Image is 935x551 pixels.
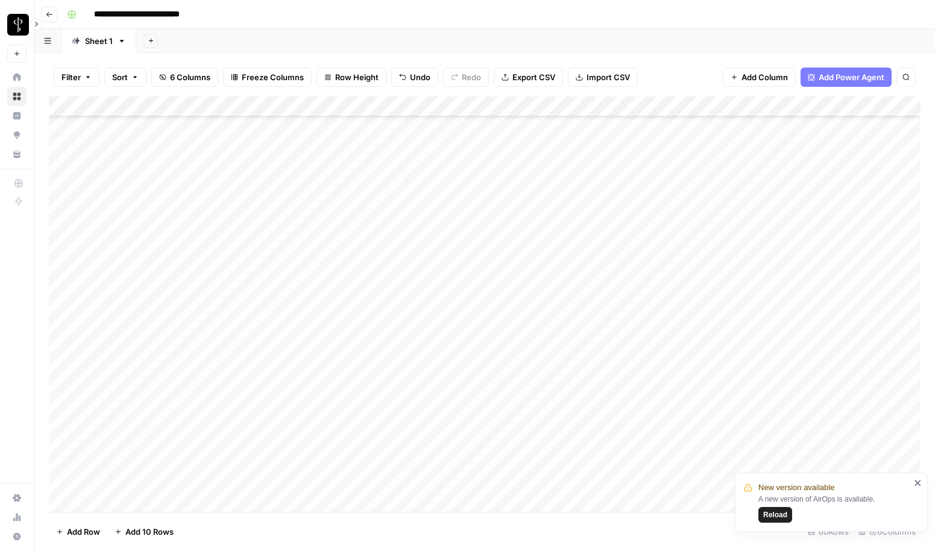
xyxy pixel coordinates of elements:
button: 6 Columns [151,68,218,87]
a: Opportunities [7,125,27,145]
div: Sheet 1 [85,35,113,47]
span: New version available [758,482,834,494]
span: Add Row [67,526,100,538]
a: Usage [7,508,27,527]
span: Import CSV [587,71,630,83]
span: Add Column [741,71,788,83]
div: 6/6 Columns [854,522,921,541]
button: Add Column [723,68,796,87]
img: LP Production Workloads Logo [7,14,29,36]
span: Reload [763,509,787,520]
button: Freeze Columns [223,68,312,87]
button: Help + Support [7,527,27,546]
span: Row Height [335,71,379,83]
button: Filter [54,68,99,87]
button: Sort [104,68,146,87]
a: Home [7,68,27,87]
span: Add 10 Rows [125,526,174,538]
button: Workspace: LP Production Workloads [7,10,27,40]
button: Redo [443,68,489,87]
a: Insights [7,106,27,125]
button: Undo [391,68,438,87]
span: Add Power Agent [819,71,884,83]
div: 60 Rows [803,522,854,541]
span: Redo [462,71,481,83]
a: Settings [7,488,27,508]
a: Your Data [7,145,27,164]
button: Add Row [49,522,107,541]
button: Reload [758,507,792,523]
button: Export CSV [494,68,563,87]
button: Add 10 Rows [107,522,181,541]
span: Freeze Columns [242,71,304,83]
span: Sort [112,71,128,83]
button: close [914,478,922,488]
span: Export CSV [512,71,555,83]
div: A new version of AirOps is available. [758,494,910,523]
span: Filter [61,71,81,83]
span: Undo [410,71,430,83]
a: Sheet 1 [61,29,136,53]
button: Import CSV [568,68,638,87]
button: Add Power Agent [801,68,892,87]
a: Browse [7,87,27,106]
span: 6 Columns [170,71,210,83]
button: Row Height [316,68,386,87]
